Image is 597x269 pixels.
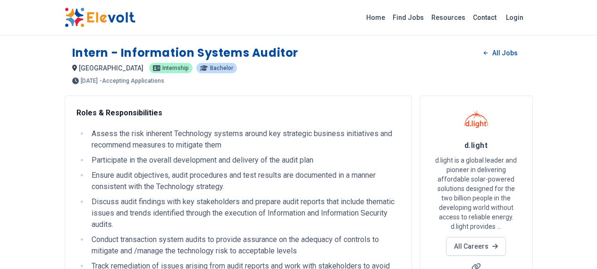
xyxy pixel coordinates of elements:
[476,46,525,60] a: All Jobs
[210,65,233,71] span: Bachelor
[464,107,488,131] img: d.light
[89,234,400,257] li: Conduct transaction system audits to provide assurance on the adequacy of controls to mitigate an...
[89,196,400,230] li: Discuss audit findings with key stakeholders and prepare audit reports that include thematic issu...
[65,8,135,27] img: Elevolt
[76,108,162,117] strong: Roles & Responsibilities
[500,8,529,27] a: Login
[162,65,189,71] span: internship
[89,170,400,192] li: Ensure audit objectives, audit procedures and test results are documented in a manner consistent ...
[72,45,299,61] h1: Intern - Information Systems Auditor
[389,10,428,25] a: Find Jobs
[464,141,488,150] span: d.light
[89,155,400,166] li: Participate in the overall development and delivery of the audit plan
[428,10,469,25] a: Resources
[81,78,98,84] span: [DATE]
[469,10,500,25] a: Contact
[362,10,389,25] a: Home
[446,237,506,256] a: All Careers
[89,128,400,151] li: Assess the risk inherent Technology systems around key strategic business initiatives and recomme...
[431,156,521,231] p: d.light is a global leader and pioneer in delivering affordable solar-powered solutions designed ...
[100,78,164,84] p: - Accepting Applications
[79,64,143,72] span: [GEOGRAPHIC_DATA]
